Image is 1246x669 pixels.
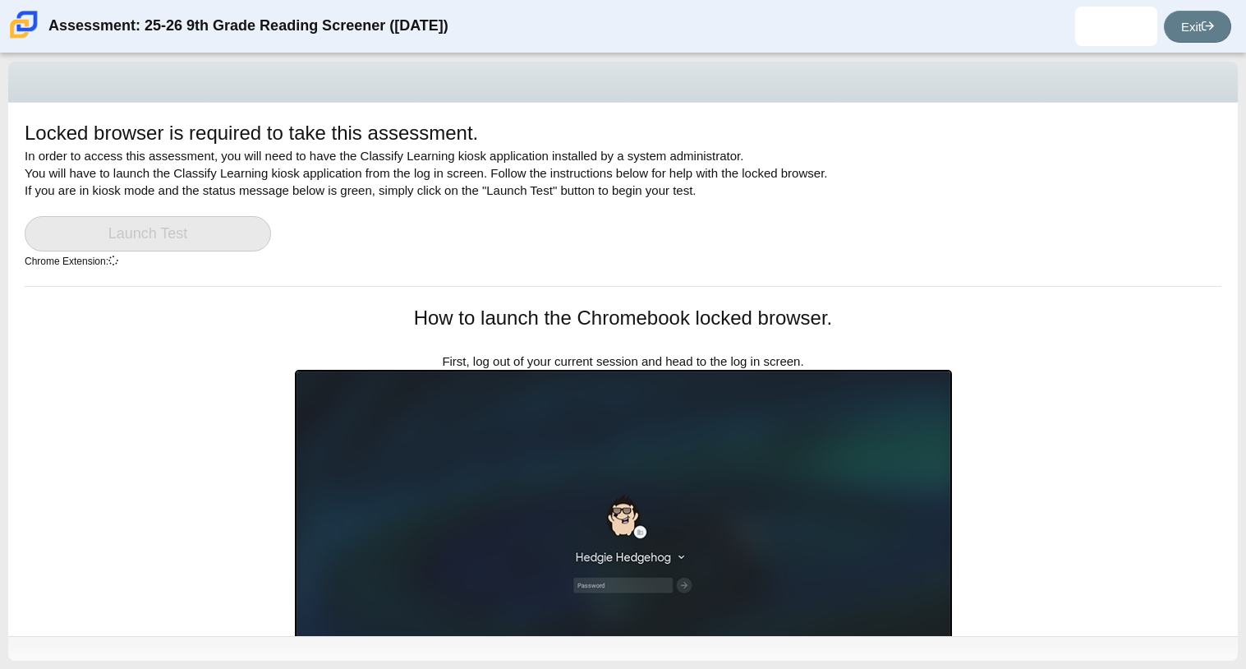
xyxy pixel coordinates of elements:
h1: How to launch the Chromebook locked browser. [295,304,952,332]
small: Chrome Extension: [25,256,118,267]
a: Exit [1164,11,1231,43]
div: In order to access this assessment, you will need to have the Classify Learning kiosk application... [25,119,1221,286]
a: Launch Test [25,216,271,251]
img: Carmen School of Science & Technology [7,7,41,42]
a: Carmen School of Science & Technology [7,30,41,44]
img: sherlin.garcia-aya.LY3iEJ [1103,13,1129,39]
div: Assessment: 25-26 9th Grade Reading Screener ([DATE]) [48,7,448,46]
h1: Locked browser is required to take this assessment. [25,119,478,147]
